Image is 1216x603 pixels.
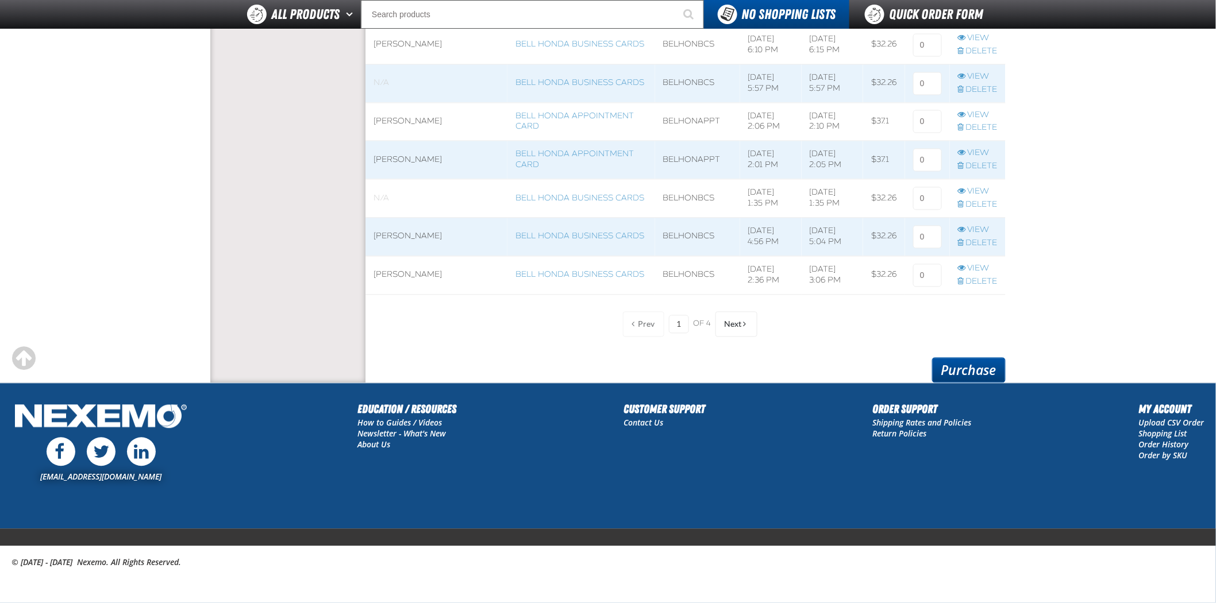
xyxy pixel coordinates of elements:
[740,180,802,218] td: [DATE] 1:35 PM
[863,103,905,141] td: $37.1
[863,141,905,180] td: $37.1
[725,320,742,329] span: Next Page
[365,103,507,141] td: [PERSON_NAME]
[873,401,972,418] h2: Order Support
[357,428,446,439] a: Newsletter - What's New
[740,256,802,295] td: [DATE] 2:36 PM
[715,312,757,337] button: Next Page
[515,231,644,241] a: Bell Honda Business Cards
[958,123,998,134] a: Delete row action
[863,218,905,256] td: $32.26
[958,72,998,83] a: View row action
[958,47,998,57] a: Delete row action
[863,180,905,218] td: $32.26
[958,187,998,198] a: View row action
[802,141,863,180] td: [DATE] 2:05 PM
[863,64,905,103] td: $32.26
[655,103,740,141] td: BELHONAPPT
[802,26,863,65] td: [DATE] 6:15 PM
[365,26,507,65] td: [PERSON_NAME]
[357,401,456,418] h2: Education / Resources
[913,226,942,249] input: 0
[515,149,634,170] a: Bell Honda Appointment Card
[932,358,1006,383] a: Purchase
[1139,401,1205,418] h2: My Account
[802,218,863,256] td: [DATE] 5:04 PM
[740,141,802,180] td: [DATE] 2:01 PM
[365,256,507,295] td: [PERSON_NAME]
[913,72,942,95] input: 0
[958,200,998,211] a: Delete row action
[913,264,942,287] input: 0
[271,4,340,25] span: All Products
[740,218,802,256] td: [DATE] 4:56 PM
[958,225,998,236] a: View row action
[365,64,507,103] td: Blank
[1139,450,1188,461] a: Order by SKU
[655,180,740,218] td: BELHONBCS
[1139,428,1187,439] a: Shopping List
[802,64,863,103] td: [DATE] 5:57 PM
[11,346,37,372] div: Scroll to the top
[655,218,740,256] td: BELHONBCS
[515,40,644,49] a: Bell Honda Business Cards
[913,110,942,133] input: 0
[958,110,998,121] a: View row action
[741,6,836,22] span: No Shopping Lists
[802,180,863,218] td: [DATE] 1:35 PM
[655,141,740,180] td: BELHONAPPT
[863,26,905,65] td: $32.26
[655,256,740,295] td: BELHONBCS
[515,270,644,280] a: Bell Honda Business Cards
[863,256,905,295] td: $32.26
[873,428,927,439] a: Return Policies
[655,26,740,65] td: BELHONBCS
[669,315,689,334] input: Current page number
[655,64,740,103] td: BELHONBCS
[624,401,706,418] h2: Customer Support
[913,187,942,210] input: 0
[740,103,802,141] td: [DATE] 2:06 PM
[357,418,442,428] a: How to Guides / Videos
[873,418,972,428] a: Shipping Rates and Policies
[357,439,390,450] a: About Us
[958,238,998,249] a: Delete row action
[11,401,190,435] img: Nexemo Logo
[1139,418,1205,428] a: Upload CSV Order
[958,264,998,275] a: View row action
[515,194,644,203] a: Bell Honda Business Cards
[802,103,863,141] td: [DATE] 2:10 PM
[958,277,998,288] a: Delete row action
[913,149,942,172] input: 0
[40,471,161,482] a: [EMAIL_ADDRESS][DOMAIN_NAME]
[515,78,644,88] a: Bell Honda Business Cards
[740,64,802,103] td: [DATE] 5:57 PM
[740,26,802,65] td: [DATE] 6:10 PM
[365,141,507,180] td: [PERSON_NAME]
[624,418,664,428] a: Contact Us
[365,180,507,218] td: Blank
[802,256,863,295] td: [DATE] 3:06 PM
[913,34,942,57] input: 0
[694,319,711,330] span: of 4
[1139,439,1189,450] a: Order History
[365,218,507,256] td: [PERSON_NAME]
[958,33,998,44] a: View row action
[958,85,998,96] a: Delete row action
[515,111,634,132] a: Bell Honda Appointment Card
[958,161,998,172] a: Delete row action
[958,148,998,159] a: View row action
